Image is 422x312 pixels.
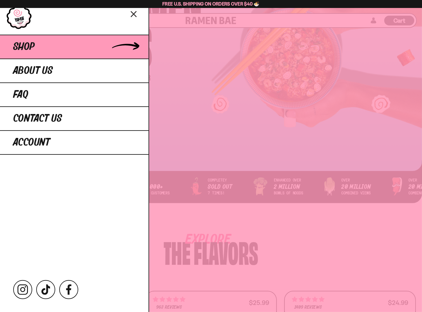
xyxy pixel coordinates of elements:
span: Account [13,137,50,148]
span: Free U.S. Shipping on Orders over $40 🍜 [162,1,260,7]
span: FAQ [13,89,28,100]
span: About Us [13,65,53,76]
span: Contact Us [13,113,62,124]
button: Close menu [129,8,139,19]
span: Shop [13,41,35,52]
